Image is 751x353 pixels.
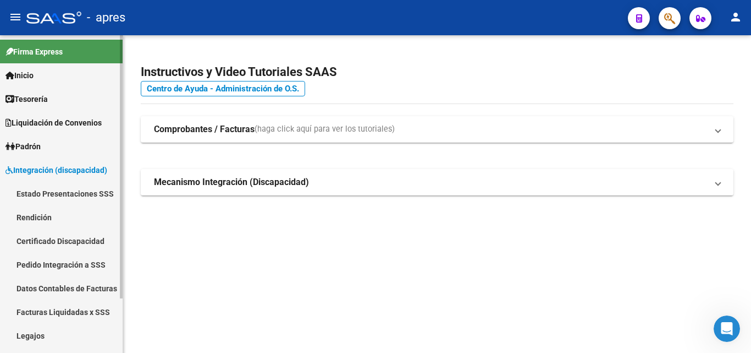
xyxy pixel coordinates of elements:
[141,169,733,195] mat-expansion-panel-header: Mecanismo Integración (Discapacidad)
[141,62,733,83] h2: Instructivos y Video Tutoriales SAAS
[5,117,102,129] span: Liquidación de Convenios
[5,46,63,58] span: Firma Express
[5,140,41,153] span: Padrón
[154,176,309,188] strong: Mecanismo Integración (Discapacidad)
[154,123,255,135] strong: Comprobantes / Facturas
[141,81,305,96] a: Centro de Ayuda - Administración de O.S.
[729,10,742,24] mat-icon: person
[5,164,107,176] span: Integración (discapacidad)
[714,316,740,342] iframe: Intercom live chat
[87,6,125,30] span: - apres
[141,116,733,143] mat-expansion-panel-header: Comprobantes / Facturas(haga click aquí para ver los tutoriales)
[255,123,395,135] span: (haga click aquí para ver los tutoriales)
[5,93,48,105] span: Tesorería
[5,69,34,82] span: Inicio
[9,10,22,24] mat-icon: menu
